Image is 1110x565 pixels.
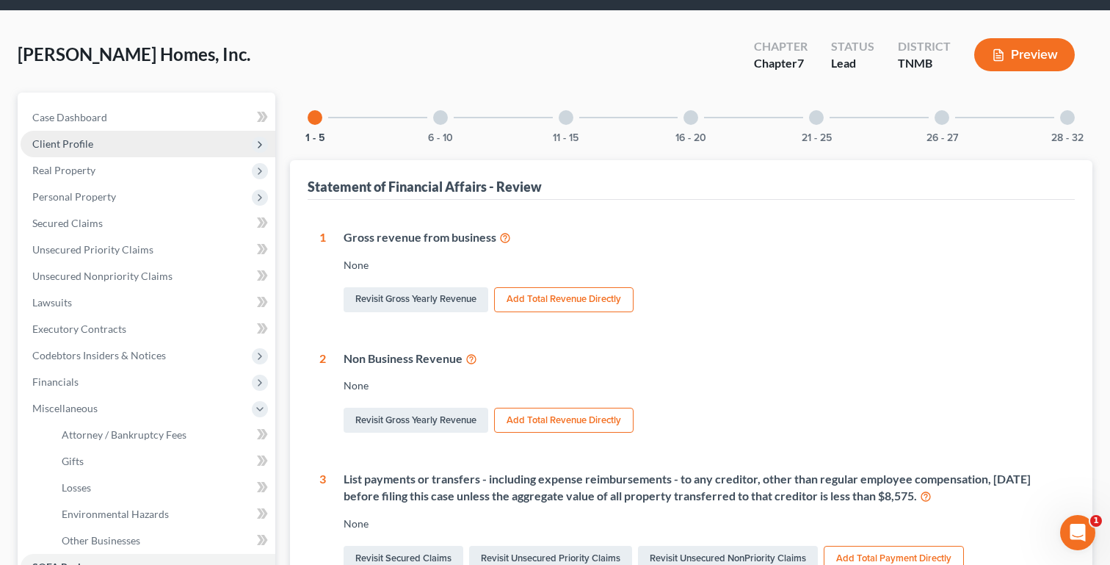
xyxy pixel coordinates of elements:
span: Executory Contracts [32,323,126,335]
div: List payments or transfers - including expense reimbursements - to any creditor, other than regul... [344,471,1063,505]
div: Lead [831,55,874,72]
iframe: Intercom live chat [1060,515,1095,550]
button: 28 - 32 [1051,133,1084,143]
button: 16 - 20 [675,133,706,143]
span: Environmental Hazards [62,508,169,520]
button: Add Total Revenue Directly [494,287,634,312]
span: Codebtors Insiders & Notices [32,349,166,361]
span: Personal Property [32,190,116,203]
span: Real Property [32,164,95,176]
a: Environmental Hazards [50,501,275,528]
div: Non Business Revenue [344,350,1063,367]
a: Losses [50,475,275,501]
span: Gifts [62,455,84,467]
span: Unsecured Priority Claims [32,243,153,256]
span: Unsecured Nonpriority Claims [32,270,173,282]
span: Attorney / Bankruptcy Fees [62,428,186,441]
span: Lawsuits [32,296,72,309]
span: 1 [1090,515,1102,527]
button: 6 - 10 [428,133,453,143]
span: [PERSON_NAME] Homes, Inc. [18,43,250,65]
div: None [344,378,1063,393]
span: Losses [62,481,91,494]
span: Secured Claims [32,217,103,229]
div: District [898,38,951,55]
a: Gifts [50,448,275,475]
button: 21 - 25 [802,133,832,143]
span: Miscellaneous [32,402,98,414]
a: Case Dashboard [21,104,275,131]
div: None [344,517,1063,531]
a: Executory Contracts [21,316,275,342]
div: 1 [319,229,326,315]
span: Client Profile [32,137,93,150]
a: Revisit Gross Yearly Revenue [344,408,488,433]
div: Chapter [754,55,808,72]
div: Gross revenue from business [344,229,1063,246]
div: Statement of Financial Affairs - Review [308,178,542,195]
div: Chapter [754,38,808,55]
a: Lawsuits [21,289,275,316]
a: Other Businesses [50,528,275,554]
div: TNMB [898,55,951,72]
div: None [344,258,1063,273]
span: 7 [797,56,804,70]
div: 2 [319,350,326,436]
a: Secured Claims [21,210,275,237]
button: 1 - 5 [305,133,325,143]
button: 11 - 15 [553,133,578,143]
span: Financials [32,375,79,388]
span: Case Dashboard [32,111,107,123]
a: Unsecured Nonpriority Claims [21,263,275,289]
button: Add Total Revenue Directly [494,408,634,433]
a: Revisit Gross Yearly Revenue [344,287,488,312]
a: Unsecured Priority Claims [21,237,275,263]
div: Status [831,38,874,55]
a: Attorney / Bankruptcy Fees [50,422,275,448]
button: 26 - 27 [926,133,958,143]
button: Preview [974,38,1075,71]
span: Other Businesses [62,534,140,547]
